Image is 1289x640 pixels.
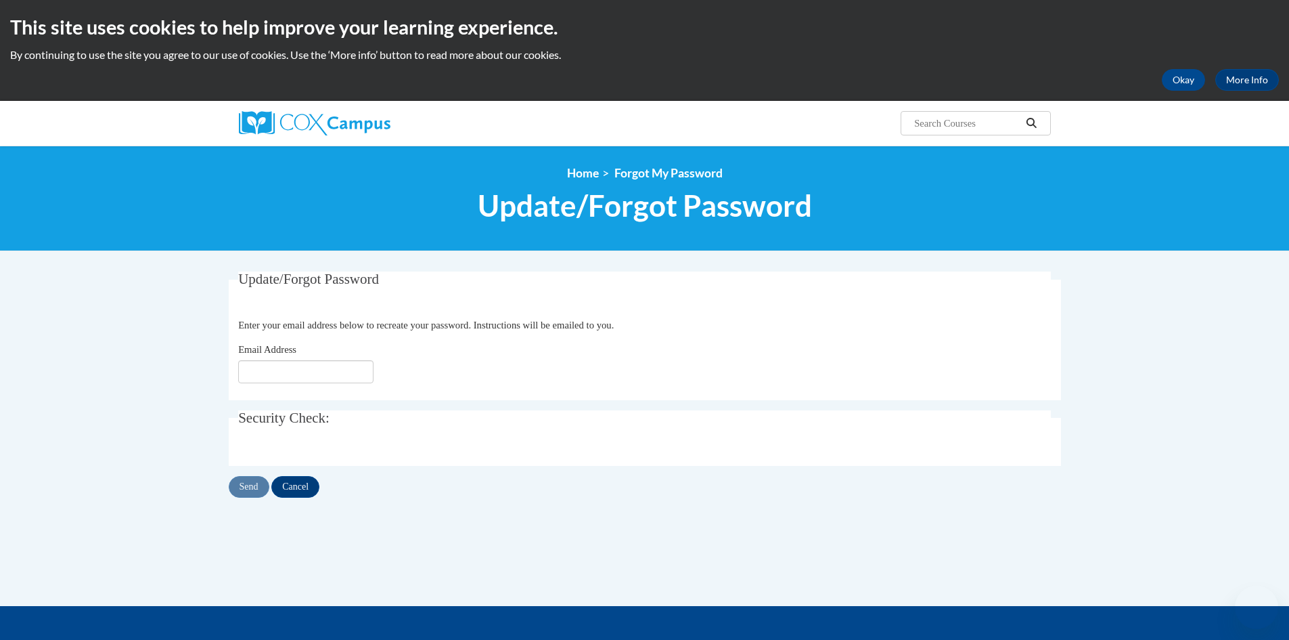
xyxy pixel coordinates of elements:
[238,344,296,355] span: Email Address
[239,111,390,135] img: Cox Campus
[478,188,812,223] span: Update/Forgot Password
[1235,586,1278,629] iframe: Button to launch messaging window
[567,166,599,180] a: Home
[238,410,330,426] span: Security Check:
[239,111,496,135] a: Cox Campus
[10,47,1279,62] p: By continuing to use the site you agree to our use of cookies. Use the ‘More info’ button to read...
[238,320,614,330] span: Enter your email address below to recreate your password. Instructions will be emailed to you.
[913,115,1021,131] input: Search Courses
[238,271,379,287] span: Update/Forgot Password
[1021,115,1041,131] button: Search
[10,14,1279,41] h2: This site uses cookies to help improve your learning experience.
[238,360,374,383] input: Email
[1162,69,1205,91] button: Okay
[271,476,319,498] input: Cancel
[614,166,723,180] span: Forgot My Password
[1215,69,1279,91] a: More Info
